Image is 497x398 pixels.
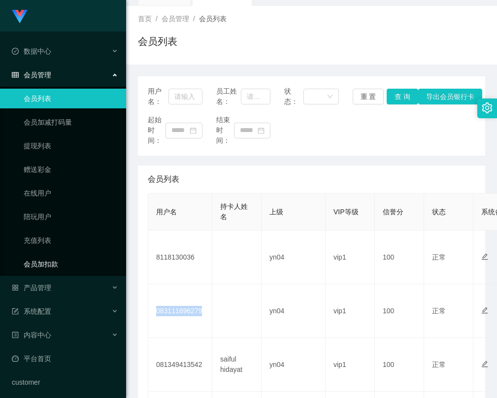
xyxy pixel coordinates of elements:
[12,307,51,315] span: 系统配置
[12,331,51,339] span: 内容中心
[326,284,375,338] td: vip1
[284,86,303,107] span: 状态：
[199,15,227,23] span: 会员列表
[375,338,424,392] td: 100
[24,160,118,179] a: 赠送彩金
[12,284,51,292] span: 产品管理
[375,231,424,284] td: 100
[24,231,118,250] a: 充值列表
[327,94,333,100] i: 图标: down
[326,338,375,392] td: vip1
[387,89,418,104] button: 查 询
[24,136,118,156] a: 提现列表
[432,307,446,315] span: 正常
[148,284,212,338] td: 083111696279
[481,253,488,260] i: 图标: edit
[190,127,197,134] i: 图标: calendar
[24,254,118,274] a: 会员加扣款
[156,208,177,216] span: 用户名
[432,253,446,261] span: 正常
[24,112,118,132] a: 会员加减打码量
[148,115,166,146] span: 起始时间：
[212,338,262,392] td: saiful hidayat
[148,231,212,284] td: 8118130036
[216,86,241,107] span: 员工姓名：
[148,86,168,107] span: 用户名：
[216,115,234,146] span: 结束时间：
[482,102,493,113] i: 图标: setting
[326,231,375,284] td: vip1
[12,47,51,55] span: 数据中心
[12,71,19,78] i: 图标: table
[148,173,179,185] span: 会员列表
[12,332,19,338] i: 图标: profile
[481,307,488,314] i: 图标: edit
[432,208,446,216] span: 状态
[375,284,424,338] td: 100
[383,208,403,216] span: 信誉分
[156,15,158,23] span: /
[262,284,326,338] td: yn04
[24,89,118,108] a: 会员列表
[24,183,118,203] a: 在线用户
[12,284,19,291] i: 图标: appstore-o
[138,34,177,49] h1: 会员列表
[24,207,118,227] a: 陪玩用户
[12,308,19,315] i: 图标: form
[12,71,51,79] span: 会员管理
[12,349,118,368] a: 图标: dashboard平台首页
[148,338,212,392] td: 081349413542
[241,89,270,104] input: 请输入
[353,89,384,104] button: 重 置
[162,15,189,23] span: 会员管理
[220,202,248,221] span: 持卡人姓名
[262,231,326,284] td: yn04
[168,89,202,104] input: 请输入
[269,208,283,216] span: 上级
[481,361,488,367] i: 图标: edit
[432,361,446,368] span: 正常
[12,372,118,392] a: customer
[12,48,19,55] i: 图标: check-circle-o
[333,208,359,216] span: VIP等级
[193,15,195,23] span: /
[12,10,28,24] img: logo.9652507e.png
[138,15,152,23] span: 首页
[418,89,482,104] button: 导出会员银行卡
[258,127,265,134] i: 图标: calendar
[262,338,326,392] td: yn04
